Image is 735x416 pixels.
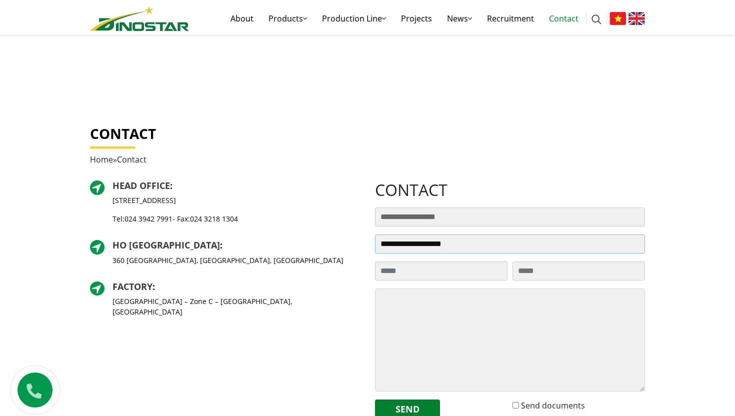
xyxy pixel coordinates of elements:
[112,239,220,251] a: HO [GEOGRAPHIC_DATA]
[112,213,238,224] p: Tel: - Fax:
[541,2,586,34] a: Contact
[90,154,113,165] a: Home
[223,2,261,34] a: About
[261,2,314,34] a: Products
[314,2,393,34] a: Production Line
[479,2,541,34] a: Recruitment
[591,14,601,24] img: search
[90,180,104,195] img: directer
[112,280,152,292] a: Factory
[439,2,479,34] a: News
[112,255,343,265] p: 360 [GEOGRAPHIC_DATA], [GEOGRAPHIC_DATA], [GEOGRAPHIC_DATA]
[117,154,146,165] span: Contact
[112,195,238,205] p: [STREET_ADDRESS]
[521,399,585,411] label: Send documents
[112,296,360,317] p: [GEOGRAPHIC_DATA] – Zone C – [GEOGRAPHIC_DATA], [GEOGRAPHIC_DATA]
[112,281,360,292] h2: :
[112,179,170,191] a: Head Office
[90,154,146,165] span: »
[90,240,104,254] img: directer
[124,214,172,223] a: 024 3942 7991
[112,180,238,191] h2: :
[393,2,439,34] a: Projects
[112,240,343,251] h2: :
[628,12,645,25] img: English
[90,125,645,142] h1: Contact
[90,6,189,31] img: logo
[90,281,104,296] img: directer
[609,12,626,25] img: Tiếng Việt
[375,180,645,199] h2: contact
[190,214,238,223] a: 024 3218 1304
